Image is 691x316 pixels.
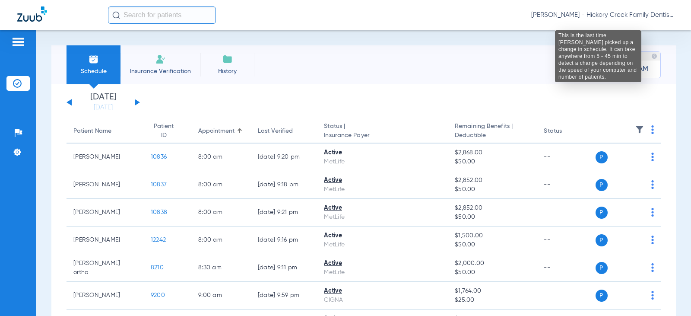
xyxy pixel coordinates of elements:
td: [PERSON_NAME] [67,199,144,227]
th: Remaining Benefits | [448,119,537,144]
div: Appointment [198,127,244,136]
input: Search for patients [108,6,216,24]
div: Last Verified [258,127,293,136]
span: P [596,151,608,163]
img: Schedule [89,54,99,64]
td: -- [537,227,595,254]
span: $2,000.00 [455,259,530,268]
span: P [596,290,608,302]
div: MetLife [324,268,441,277]
span: $50.00 [455,268,530,277]
td: 8:00 AM [191,144,251,171]
td: 8:00 AM [191,199,251,227]
div: MetLife [324,185,441,194]
td: [PERSON_NAME] [67,171,144,199]
img: last sync help info [651,53,657,59]
span: $2,852.00 [455,204,530,213]
span: $50.00 [455,185,530,194]
span: History [207,67,248,76]
img: filter.svg [635,125,644,134]
div: Active [324,287,441,296]
th: Status | [317,119,448,144]
span: $1,764.00 [455,287,530,296]
span: Insurance Payer [324,131,441,140]
img: group-dot-blue.svg [651,208,654,217]
td: [PERSON_NAME] [67,227,144,254]
img: Manual Insurance Verification [155,54,166,64]
td: [DATE] 9:11 PM [251,254,317,282]
img: group-dot-blue.svg [651,180,654,189]
td: -- [537,199,595,227]
td: [PERSON_NAME] [67,282,144,310]
div: MetLife [324,157,441,166]
span: 8210 [151,265,164,271]
span: $50.00 [455,213,530,222]
img: group-dot-blue.svg [651,291,654,300]
span: Schedule [73,67,114,76]
span: P [596,234,608,246]
div: Patient ID [151,122,184,140]
div: This is the last time [PERSON_NAME] picked up a change in schedule. It can take anywhere from 5 -... [555,30,641,82]
span: 10838 [151,209,167,215]
span: $25.00 [455,296,530,305]
td: 8:00 AM [191,171,251,199]
span: $2,852.00 [455,176,530,185]
div: Patient Name [73,127,137,136]
div: Active [324,176,441,185]
div: MetLife [324,240,441,249]
div: CIGNA [324,296,441,305]
span: $50.00 [455,157,530,166]
img: group-dot-blue.svg [651,153,654,161]
img: group-dot-blue.svg [651,263,654,272]
td: -- [537,282,595,310]
span: P [596,262,608,274]
div: Active [324,148,441,157]
td: -- [537,144,595,171]
td: 9:00 AM [191,282,251,310]
td: -- [537,171,595,199]
td: [DATE] 9:16 PM [251,227,317,254]
span: $2,868.00 [455,148,530,157]
div: Patient ID [151,122,177,140]
img: group-dot-blue.svg [651,125,654,134]
img: History [222,54,233,64]
td: [DATE] 9:20 PM [251,144,317,171]
div: Patient Name [73,127,111,136]
span: 10836 [151,154,167,160]
span: $50.00 [455,240,530,249]
span: 9200 [151,292,165,298]
img: hamburger-icon [11,37,25,47]
td: 8:30 AM [191,254,251,282]
td: [DATE] 9:21 PM [251,199,317,227]
div: MetLife [324,213,441,222]
span: P [596,179,608,191]
div: Active [324,204,441,213]
div: Appointment [198,127,235,136]
td: [DATE] 9:59 PM [251,282,317,310]
li: [DATE] [77,93,129,112]
img: Search Icon [112,11,120,19]
img: Zuub Logo [17,6,47,22]
a: [DATE] [77,103,129,112]
td: [PERSON_NAME] [67,144,144,171]
span: $1,500.00 [455,231,530,240]
span: 12242 [151,237,166,243]
div: Last Verified [258,127,311,136]
span: Insurance Verification [127,67,194,76]
th: Status [537,119,595,144]
span: 10837 [151,182,167,188]
span: Deductible [455,131,530,140]
td: -- [537,254,595,282]
span: P [596,207,608,219]
img: group-dot-blue.svg [651,236,654,244]
div: Active [324,259,441,268]
td: [DATE] 9:18 PM [251,171,317,199]
span: [PERSON_NAME] - Hickory Creek Family Dentistry [531,11,674,19]
td: 8:00 AM [191,227,251,254]
div: Active [324,231,441,240]
td: [PERSON_NAME]-ortho [67,254,144,282]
